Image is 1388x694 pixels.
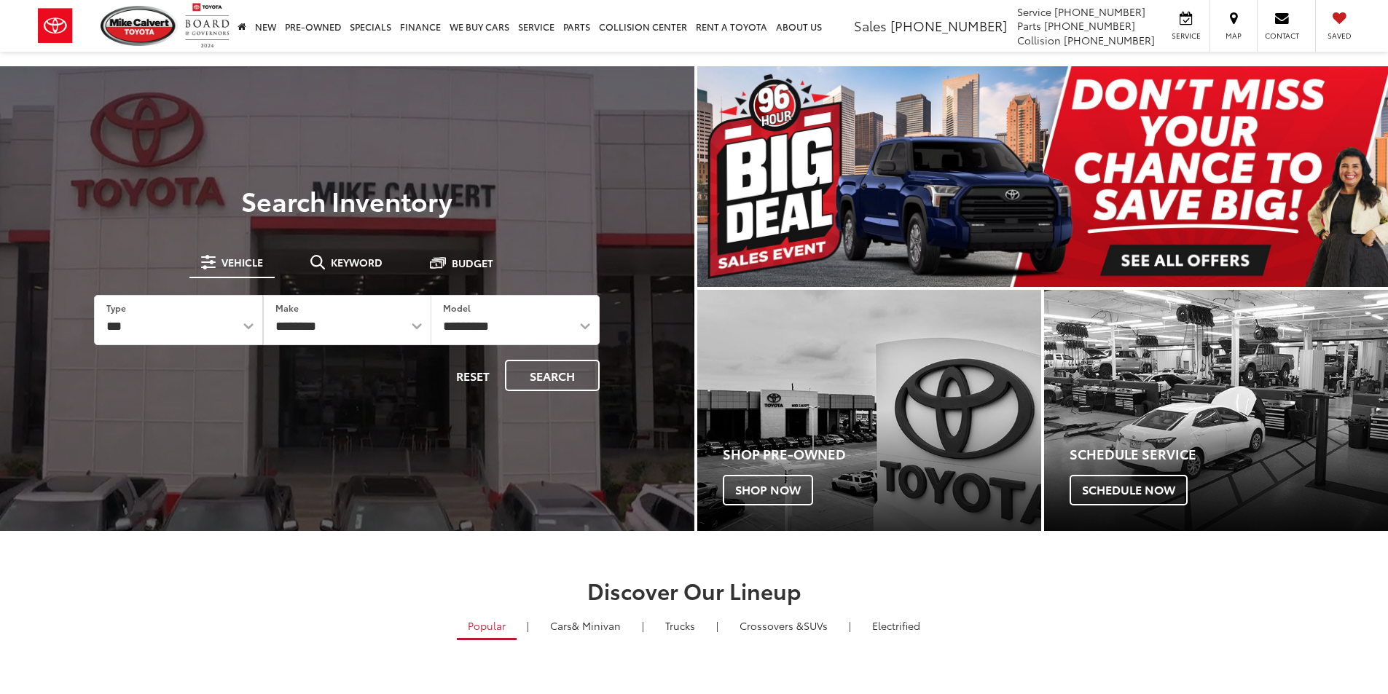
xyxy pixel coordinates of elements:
span: & Minivan [572,618,621,633]
h4: Shop Pre-Owned [723,447,1041,462]
a: SUVs [729,613,839,638]
span: [PHONE_NUMBER] [1044,18,1135,33]
a: Shop Pre-Owned Shop Now [697,290,1041,531]
button: Search [505,360,600,391]
span: Collision [1017,33,1061,47]
span: Vehicle [221,257,263,267]
label: Model [443,301,471,314]
li: | [523,618,533,633]
div: Toyota [1044,290,1388,531]
label: Type [106,301,126,314]
span: Service [1169,31,1202,41]
button: Reset [444,360,502,391]
a: Schedule Service Schedule Now [1044,290,1388,531]
li: | [713,618,722,633]
span: Contact [1265,31,1299,41]
li: | [845,618,855,633]
img: Mike Calvert Toyota [101,6,178,46]
span: [PHONE_NUMBER] [1054,4,1145,19]
span: Crossovers & [740,618,804,633]
span: Sales [854,16,887,35]
span: Keyword [331,257,383,267]
span: [PHONE_NUMBER] [890,16,1007,35]
label: Make [275,301,299,314]
h3: Search Inventory [61,186,633,215]
h4: Schedule Service [1070,447,1388,462]
li: | [638,618,648,633]
span: Shop Now [723,475,813,505]
span: Service [1017,4,1051,19]
span: Map [1218,31,1250,41]
span: Saved [1323,31,1355,41]
a: Trucks [654,613,706,638]
div: Toyota [697,290,1041,531]
a: Cars [539,613,632,638]
a: Popular [457,613,517,640]
span: Budget [452,258,493,268]
a: Electrified [861,613,931,638]
span: Parts [1017,18,1041,33]
span: Schedule Now [1070,475,1188,505]
h2: Discover Our Lineup [181,578,1208,602]
span: [PHONE_NUMBER] [1064,33,1155,47]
